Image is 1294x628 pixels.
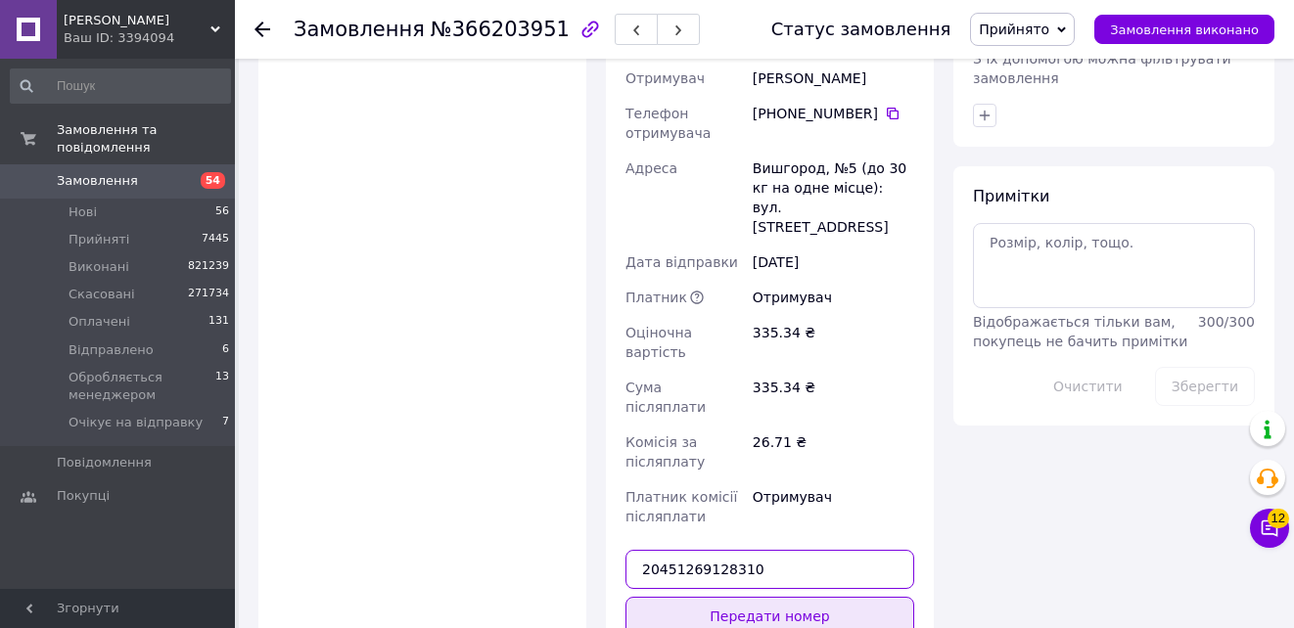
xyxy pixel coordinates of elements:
span: Замовлення [294,18,425,41]
span: Дата відправки [625,254,738,270]
input: Номер експрес-накладної [625,550,914,589]
div: Статус замовлення [771,20,951,39]
span: Комісія за післяплату [625,434,705,470]
span: 12 [1268,509,1289,528]
span: Оплачені [69,313,130,331]
span: Очікує на відправку [69,414,203,431]
span: Замовлення [57,172,138,190]
div: Повернутися назад [254,20,270,39]
span: Оціночна вартість [625,325,692,360]
span: Скасовані [69,286,135,303]
span: Сума післяплати [625,380,706,415]
div: Вишгород, №5 (до 30 кг на одне місце): вул. [STREET_ADDRESS] [749,151,918,245]
span: 821239 [188,258,229,276]
span: Замовлення виконано [1110,22,1259,37]
span: Нові [69,203,97,221]
span: Прийняті [69,231,129,248]
button: Замовлення виконано [1094,15,1274,44]
span: 300 / 300 [1198,314,1255,330]
span: 54 [201,172,225,189]
div: Ваш ID: 3394094 [64,29,235,47]
div: [PERSON_NAME] [749,61,918,96]
span: Покупці [57,487,110,505]
span: Особисті нотатки, які бачите лише ви. З їх допомогою можна фільтрувати замовлення [973,31,1252,86]
span: Отримувач [625,70,705,86]
span: 13 [215,369,229,404]
span: Повідомлення [57,454,152,471]
div: 335.34 ₴ [749,370,918,425]
span: Відправлено [69,341,154,359]
div: [DATE] [749,245,918,280]
span: 131 [208,313,229,331]
span: Платник комісії післяплати [625,489,737,524]
span: Платник [625,290,687,305]
span: Замовлення та повідомлення [57,121,235,157]
button: Чат з покупцем12 [1250,509,1289,548]
span: 56 [215,203,229,221]
span: Обробляється менеджером [69,369,215,404]
span: Відображається тільки вам, покупець не бачить примітки [973,314,1187,349]
span: Адреса [625,160,677,176]
span: №366203951 [431,18,570,41]
span: HUGO [64,12,210,29]
div: Отримувач [749,479,918,534]
span: Телефон отримувача [625,106,711,141]
div: 26.71 ₴ [749,425,918,479]
span: 271734 [188,286,229,303]
div: [PHONE_NUMBER] [753,104,914,123]
div: Отримувач [749,280,918,315]
div: 335.34 ₴ [749,315,918,370]
span: 7 [222,414,229,431]
input: Пошук [10,68,231,104]
span: 7445 [202,231,229,248]
span: Виконані [69,258,129,276]
span: 6 [222,341,229,359]
span: Прийнято [979,22,1049,37]
span: Примітки [973,187,1049,205]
